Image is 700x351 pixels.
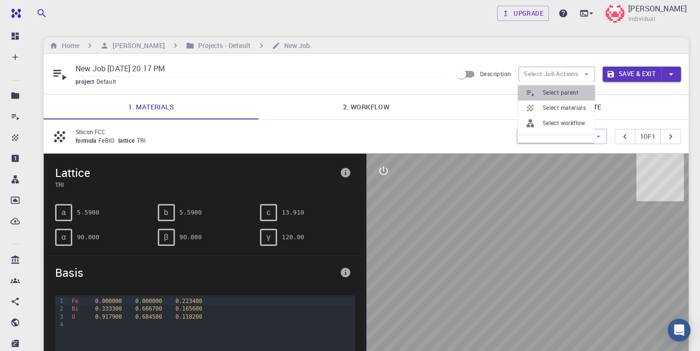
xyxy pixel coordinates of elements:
[76,127,509,136] p: Silicon FCC
[58,40,79,51] h6: Home
[48,40,312,51] nav: breadcrumb
[280,40,310,51] h6: New Job
[55,165,336,180] span: Lattice
[72,298,78,304] span: Fe
[76,136,98,144] span: formula
[77,204,99,221] pre: 5.5900
[96,78,120,85] span: Default
[95,313,122,320] span: 0.917900
[61,233,66,242] span: α
[95,298,122,304] span: 0.000000
[135,313,162,320] span: 0.684500
[72,313,75,320] span: O
[55,297,65,305] div: 1
[55,180,336,189] span: TRI
[282,229,304,245] pre: 120.00
[518,67,595,82] button: Select Job Actions
[137,136,150,144] span: TRI
[175,313,202,320] span: 0.118200
[55,305,65,312] div: 2
[77,229,99,245] pre: 90.000
[55,321,65,328] div: 4
[336,263,355,282] button: info
[497,6,549,21] a: Upgrade
[628,3,687,14] p: [PERSON_NAME]
[19,7,53,15] span: Support
[180,229,202,245] pre: 90.000
[668,319,690,341] div: Open Intercom Messenger
[543,103,587,113] span: Select materials
[605,4,624,23] img: Dr Anjani Kumar Pandey
[55,313,65,321] div: 3
[267,208,270,217] span: c
[76,78,96,85] span: project
[164,208,168,217] span: b
[8,9,21,18] img: logo
[62,208,66,217] span: a
[282,204,304,221] pre: 13.910
[267,233,270,242] span: γ
[44,95,259,119] a: 1. Materials
[543,88,587,97] span: Select parent
[194,40,251,51] h6: Projects - Default
[474,95,689,119] a: 3. Compute
[135,305,162,312] span: 0.666700
[543,118,587,128] span: Select workflow
[336,163,355,182] button: info
[175,298,202,304] span: 0.223400
[95,305,122,312] span: 0.333300
[72,305,78,312] span: Bi
[603,67,661,82] button: Save & Exit
[135,298,162,304] span: 0.000000
[180,204,202,221] pre: 5.5900
[517,129,607,144] button: Select Material Actions
[614,129,681,144] div: pager
[175,305,202,312] span: 0.165600
[164,233,168,242] span: β
[635,129,661,144] button: 1of1
[118,136,137,144] span: lattice
[628,14,655,24] span: Individual
[480,70,511,78] span: Description
[55,265,336,280] span: Basis
[259,95,473,119] a: 2. Workflow
[109,40,164,51] h6: [PERSON_NAME]
[98,136,118,144] span: FeBiO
